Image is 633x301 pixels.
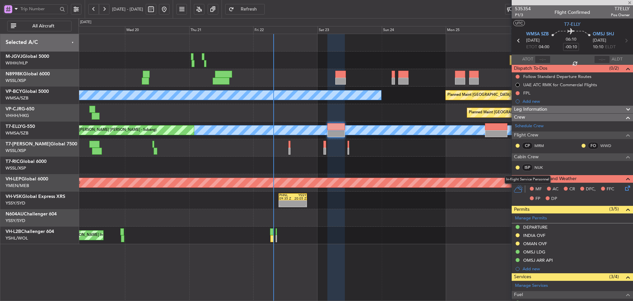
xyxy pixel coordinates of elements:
div: Add new [523,266,630,272]
div: Follow Standard Departure Routes [523,74,591,79]
a: T7-[PERSON_NAME]Global 7500 [6,142,77,146]
div: - [279,204,293,207]
a: N8998KGlobal 6000 [6,72,50,76]
div: Thu 21 [189,26,254,34]
span: T7ELLY [611,5,630,12]
a: T7-ELLYG-550 [6,124,35,129]
span: DFC, [586,186,596,193]
a: WIHH/HLP [6,60,28,66]
span: VH-LEP [6,177,21,181]
a: VHHH/HKG [6,113,29,119]
span: OMSJ SHJ [593,31,614,38]
input: Trip Number [20,4,58,14]
a: VP-CJRG-650 [6,107,34,111]
span: N604AU [6,212,24,216]
span: (3/4) [609,273,619,280]
div: OMAN OVF [523,241,547,246]
span: Pos Owner [611,12,630,18]
span: Flight Crew [514,132,538,139]
a: NUK [534,165,549,170]
a: WWD [600,143,615,149]
span: T7-ELLY [564,21,581,28]
span: ATOT [522,56,533,63]
div: ISP [522,164,533,171]
div: Tue 26 [510,26,574,34]
span: [DATE] [593,37,606,44]
span: WMSA SZB [526,31,549,38]
a: WSSL/XSP [6,148,26,154]
span: FFC [607,186,614,193]
span: FP [535,196,540,202]
span: [DATE] - [DATE] [112,6,143,12]
span: CR [569,186,575,193]
a: WSSL/XSP [6,78,26,84]
span: 04:00 [539,44,549,51]
div: Sun 24 [382,26,446,34]
a: Manage Permits [515,215,547,222]
div: FPL [523,90,530,96]
div: Tue 19 [61,26,125,34]
span: Refresh [235,7,262,12]
span: T7-[PERSON_NAME] [6,142,50,146]
span: Services [514,273,531,281]
a: WSSL/XSP [6,165,26,171]
span: T7-ELLY [6,124,22,129]
span: ELDT [605,44,616,51]
span: VH-VSK [6,194,22,199]
a: WMSA/SZB [6,130,28,136]
span: 10:10 [593,44,603,51]
span: 535354 [515,5,531,12]
span: ALDT [612,56,622,63]
span: AC [553,186,558,193]
div: Planned Maint [GEOGRAPHIC_DATA] ([GEOGRAPHIC_DATA] Intl) [447,90,558,100]
div: CP [522,142,533,149]
div: Wed 20 [125,26,189,34]
div: Planned Maint [GEOGRAPHIC_DATA] ([GEOGRAPHIC_DATA] Intl) [469,108,579,118]
a: Schedule Crew [515,123,544,130]
a: VP-BCYGlobal 5000 [6,89,49,94]
div: DEPARTURE [523,224,548,230]
div: Fri 22 [253,26,317,34]
a: YSSY/SYD [6,218,25,224]
a: Manage Services [515,282,548,289]
div: Flight Confirmed [555,9,590,16]
div: [DATE] [80,19,91,25]
button: UTC [513,20,525,26]
div: PHNL [279,194,293,197]
span: MF [535,186,542,193]
a: MRM [534,143,549,149]
span: DP [551,196,557,202]
span: All Aircraft [17,24,69,28]
span: Cabin Crew [514,153,539,161]
a: VH-VSKGlobal Express XRS [6,194,65,199]
span: M-JGVJ [6,54,22,59]
div: FO [588,142,599,149]
div: Add new [523,98,630,104]
span: P1/3 [515,12,531,18]
span: [DATE] [526,37,540,44]
a: VH-LEPGlobal 6000 [6,177,48,181]
span: (0/2) [609,65,619,72]
button: All Aircraft [7,21,72,31]
a: YMEN/MEB [6,183,29,189]
a: M-JGVJGlobal 5000 [6,54,49,59]
button: Refresh [225,4,265,15]
span: Dispatch To-Dos [514,65,547,72]
div: - [293,204,306,207]
a: WMSA/SZB [6,95,28,101]
div: 09:35 Z [279,197,293,200]
span: VP-BCY [6,89,22,94]
span: T7-RIC [6,159,20,164]
a: N604AUChallenger 604 [6,212,57,216]
span: 06:10 [566,36,576,43]
div: UAE ATC RMK for Commercial Flights [523,82,597,88]
div: YSSY [293,194,306,197]
div: In-flight Service Personnel [505,175,551,184]
span: ETOT [526,44,537,51]
div: OMSJ ARR API [523,257,553,263]
a: YSHL/WOL [6,235,28,241]
span: (3/5) [609,206,619,212]
span: VP-CJR [6,107,21,111]
a: T7-RICGlobal 6000 [6,159,46,164]
div: INDIA OVF [523,233,545,238]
